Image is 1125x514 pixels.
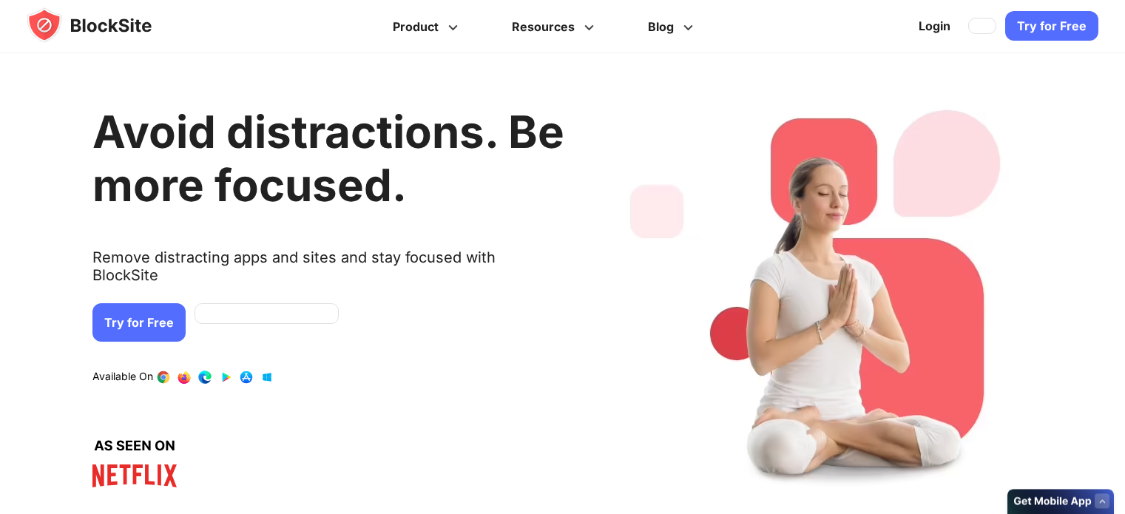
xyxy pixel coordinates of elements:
a: Try for Free [92,303,186,342]
h1: Avoid distractions. Be more focused. [92,105,564,212]
a: Login [910,9,959,44]
a: Try for Free [1005,12,1098,41]
text: Available On [92,370,153,385]
img: blocksite-icon.5d769676.svg [27,7,180,43]
text: Remove distracting apps and sites and stay focused with BlockSite [92,248,564,296]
